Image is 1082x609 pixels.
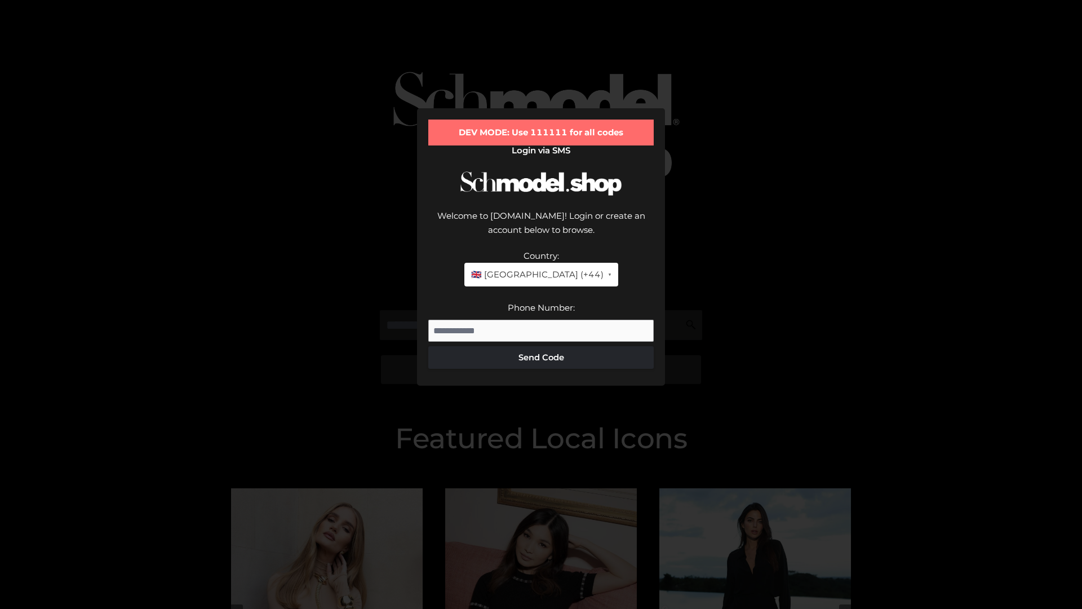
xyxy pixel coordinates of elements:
h2: Login via SMS [428,145,654,156]
div: DEV MODE: Use 111111 for all codes [428,120,654,145]
img: Schmodel Logo [456,161,626,206]
label: Country: [524,250,559,261]
span: 🇬🇧 [GEOGRAPHIC_DATA] (+44) [471,267,604,282]
div: Welcome to [DOMAIN_NAME]! Login or create an account below to browse. [428,209,654,249]
button: Send Code [428,346,654,369]
label: Phone Number: [508,302,575,313]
